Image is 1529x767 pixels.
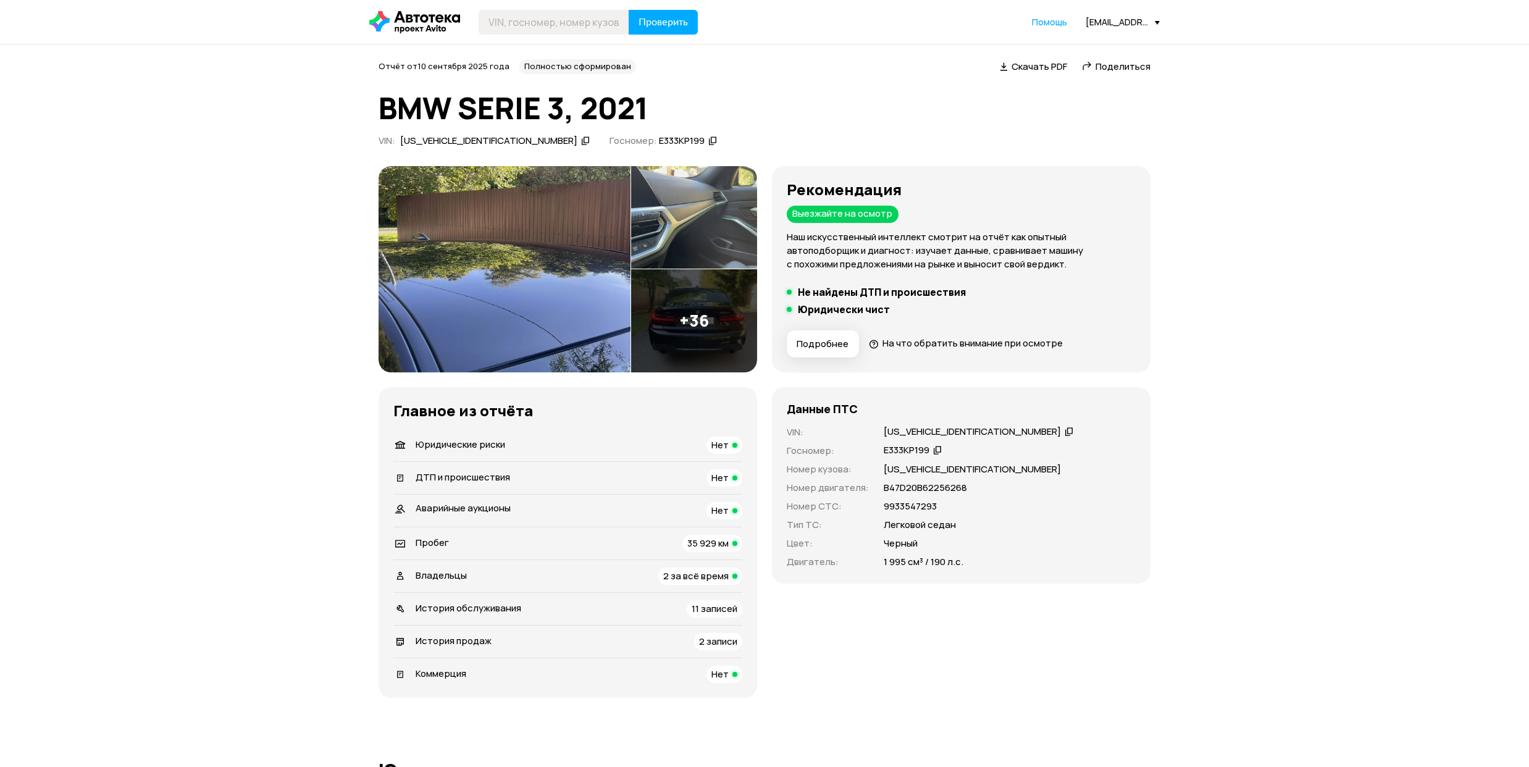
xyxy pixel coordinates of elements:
p: Наш искусственный интеллект смотрит на отчёт как опытный автоподборщик и диагност: изучает данные... [787,230,1136,271]
span: VIN : [379,134,395,147]
span: ДТП и происшествия [416,471,510,484]
span: Нет [711,471,729,484]
p: 9933547293 [884,500,937,513]
span: Подробнее [797,338,848,350]
span: Скачать PDF [1012,60,1067,73]
div: [US_VEHICLE_IDENTIFICATION_NUMBER] [884,425,1061,438]
p: 1 995 см³ / 190 л.с. [884,555,963,569]
h1: BMW SERIE 3, 2021 [379,91,1150,125]
p: Двигатель : [787,555,869,569]
a: На что обратить внимание при осмотре [869,337,1063,350]
div: Полностью сформирован [519,59,636,74]
span: На что обратить внимание при осмотре [882,337,1063,350]
p: Тип ТС : [787,518,869,532]
h3: Главное из отчёта [393,402,742,419]
div: Выезжайте на осмотр [787,206,899,223]
span: 35 929 км [687,537,729,550]
div: [US_VEHICLE_IDENTIFICATION_NUMBER] [400,135,577,148]
p: [US_VEHICLE_IDENTIFICATION_NUMBER] [884,463,1061,476]
span: Проверить [639,17,688,27]
span: Юридические риски [416,438,505,451]
p: Черный [884,537,918,550]
h5: Не найдены ДТП и происшествия [798,286,966,298]
div: [EMAIL_ADDRESS][DOMAIN_NAME] [1086,16,1160,28]
p: VIN : [787,425,869,439]
span: Владельцы [416,569,467,582]
div: Е333КР199 [659,135,705,148]
span: Госномер: [610,134,657,147]
h5: Юридически чист [798,303,890,316]
span: Аварийные аукционы [416,501,511,514]
span: 11 записей [692,602,737,615]
span: 2 записи [699,635,737,648]
span: Коммерция [416,667,466,680]
span: 2 за всё время [663,569,729,582]
p: Номер кузова : [787,463,869,476]
a: Скачать PDF [1000,60,1067,73]
p: Номер СТС : [787,500,869,513]
a: Помощь [1032,16,1067,28]
span: История продаж [416,634,492,647]
span: Нет [711,504,729,517]
div: Е333КР199 [884,444,929,457]
p: Госномер : [787,444,869,458]
h4: Данные ПТС [787,402,858,416]
h3: Рекомендация [787,181,1136,198]
span: История обслуживания [416,601,521,614]
span: Поделиться [1095,60,1150,73]
button: Проверить [629,10,698,35]
button: Подробнее [787,330,859,358]
span: Нет [711,668,729,681]
p: В47D20В62256268 [884,481,967,495]
span: Отчёт от 10 сентября 2025 года [379,61,509,72]
input: VIN, госномер, номер кузова [479,10,629,35]
span: Нет [711,438,729,451]
p: Легковой седан [884,518,956,532]
span: Пробег [416,536,449,549]
p: Номер двигателя : [787,481,869,495]
a: Поделиться [1082,60,1150,73]
p: Цвет : [787,537,869,550]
